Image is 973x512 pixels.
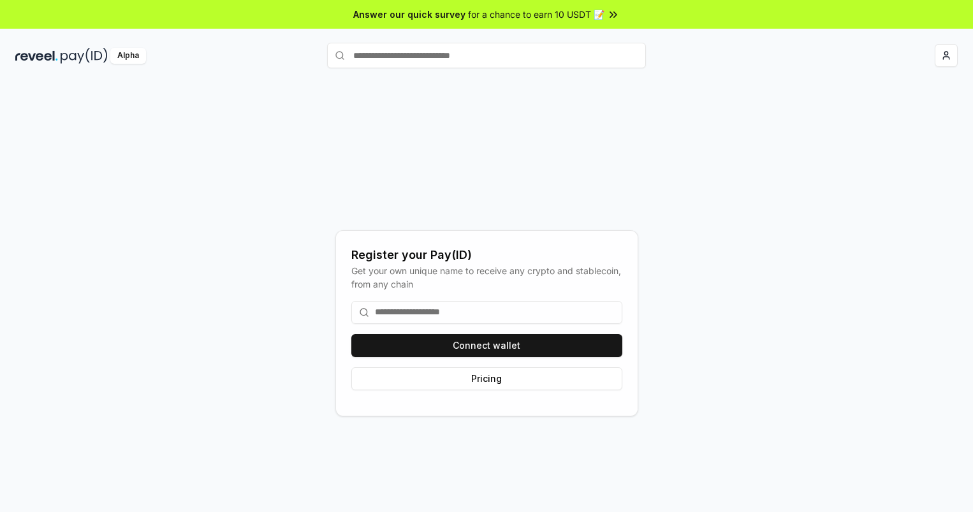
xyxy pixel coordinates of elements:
button: Connect wallet [351,334,622,357]
span: for a chance to earn 10 USDT 📝 [468,8,604,21]
div: Alpha [110,48,146,64]
img: pay_id [61,48,108,64]
div: Get your own unique name to receive any crypto and stablecoin, from any chain [351,264,622,291]
span: Answer our quick survey [353,8,465,21]
img: reveel_dark [15,48,58,64]
button: Pricing [351,367,622,390]
div: Register your Pay(ID) [351,246,622,264]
